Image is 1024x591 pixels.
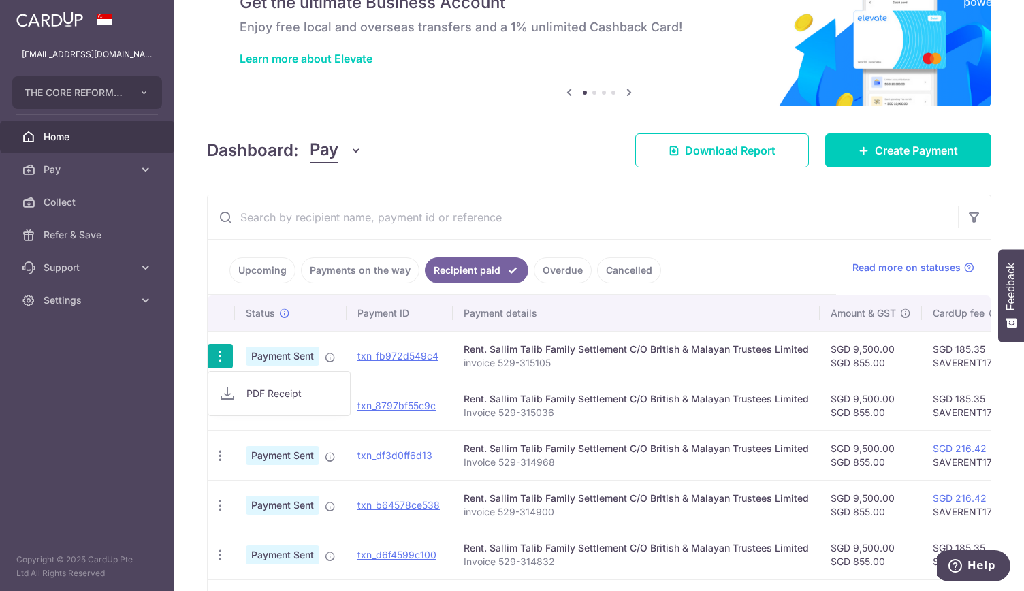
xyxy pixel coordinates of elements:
[922,480,1010,530] td: SAVERENT179
[301,257,419,283] a: Payments on the way
[464,406,809,419] p: Invoice 529-315036
[246,446,319,465] span: Payment Sent
[240,19,959,35] h6: Enjoy free local and overseas transfers and a 1% unlimited Cashback Card!
[852,261,961,274] span: Read more on statuses
[852,261,974,274] a: Read more on statuses
[44,195,133,209] span: Collect
[357,400,436,411] a: txn_8797bf55c9c
[825,133,991,167] a: Create Payment
[310,138,362,163] button: Pay
[246,545,319,564] span: Payment Sent
[464,541,809,555] div: Rent. Sallim Talib Family Settlement C/O British & Malayan Trustees Limited
[933,306,985,320] span: CardUp fee
[464,505,809,519] p: invoice 529-314900
[597,257,661,283] a: Cancelled
[464,555,809,569] p: Invoice 529-314832
[1005,263,1017,310] span: Feedback
[464,492,809,505] div: Rent. Sallim Talib Family Settlement C/O British & Malayan Trustees Limited
[347,295,453,331] th: Payment ID
[875,142,958,159] span: Create Payment
[425,257,528,283] a: Recipient paid
[246,347,319,366] span: Payment Sent
[22,48,153,61] p: [EMAIL_ADDRESS][DOMAIN_NAME]
[820,381,922,430] td: SGD 9,500.00 SGD 855.00
[820,430,922,480] td: SGD 9,500.00 SGD 855.00
[207,138,299,163] h4: Dashboard:
[933,492,987,504] a: SGD 216.42
[357,350,438,362] a: txn_fb972d549c4
[464,356,809,370] p: invoice 529-315105
[25,86,125,99] span: THE CORE REFORMERY PTE. LTD.
[534,257,592,283] a: Overdue
[44,163,133,176] span: Pay
[464,456,809,469] p: Invoice 529-314968
[464,342,809,356] div: Rent. Sallim Talib Family Settlement C/O British & Malayan Trustees Limited
[16,11,83,27] img: CardUp
[44,293,133,307] span: Settings
[44,261,133,274] span: Support
[208,195,958,239] input: Search by recipient name, payment id or reference
[12,76,162,109] button: THE CORE REFORMERY PTE. LTD.
[464,442,809,456] div: Rent. Sallim Talib Family Settlement C/O British & Malayan Trustees Limited
[635,133,809,167] a: Download Report
[998,249,1024,342] button: Feedback - Show survey
[357,449,432,461] a: txn_df3d0ff6d13
[453,295,820,331] th: Payment details
[464,392,809,406] div: Rent. Sallim Talib Family Settlement C/O British & Malayan Trustees Limited
[246,496,319,515] span: Payment Sent
[820,331,922,381] td: SGD 9,500.00 SGD 855.00
[357,549,436,560] a: txn_d6f4599c100
[44,228,133,242] span: Refer & Save
[922,381,1010,430] td: SGD 185.35 SAVERENT179
[922,430,1010,480] td: SAVERENT179
[246,306,275,320] span: Status
[685,142,775,159] span: Download Report
[933,443,987,454] a: SGD 216.42
[922,530,1010,579] td: SGD 185.35 SAVERENT179
[240,52,372,65] a: Learn more about Elevate
[310,138,338,163] span: Pay
[820,480,922,530] td: SGD 9,500.00 SGD 855.00
[820,530,922,579] td: SGD 9,500.00 SGD 855.00
[44,130,133,144] span: Home
[357,499,440,511] a: txn_b64578ce538
[922,331,1010,381] td: SGD 185.35 SAVERENT179
[937,550,1010,584] iframe: Opens a widget where you can find more information
[831,306,896,320] span: Amount & GST
[229,257,295,283] a: Upcoming
[208,371,351,416] ul: Pay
